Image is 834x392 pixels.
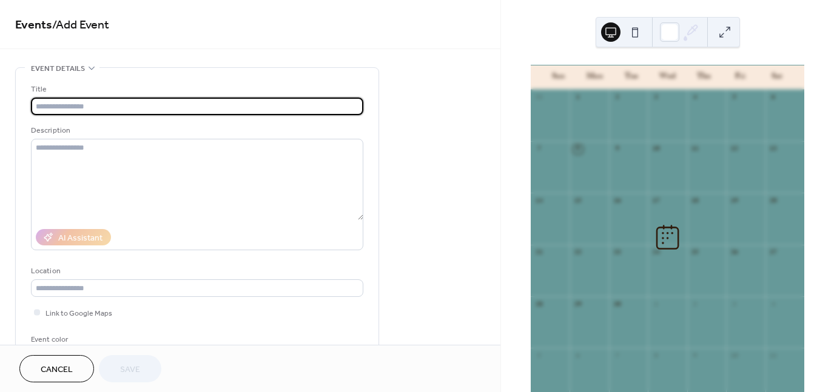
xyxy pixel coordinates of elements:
[730,196,739,205] div: 19
[691,93,700,102] div: 4
[540,65,577,90] div: Sun
[41,364,73,376] span: Cancel
[31,62,85,75] span: Event details
[577,65,613,90] div: Mon
[730,351,739,360] div: 10
[573,93,582,102] div: 1
[730,93,739,102] div: 5
[691,300,700,309] div: 2
[691,145,700,154] div: 11
[31,333,122,346] div: Event color
[651,145,661,154] div: 10
[730,300,739,309] div: 3
[769,248,778,257] div: 27
[685,65,722,90] div: Thu
[534,145,543,154] div: 7
[31,83,361,96] div: Title
[650,65,686,90] div: Wed
[613,196,622,205] div: 16
[769,300,778,309] div: 4
[534,351,543,360] div: 5
[651,196,661,205] div: 17
[613,93,622,102] div: 2
[730,145,739,154] div: 12
[769,145,778,154] div: 13
[722,65,758,90] div: Fri
[691,196,700,205] div: 18
[573,351,582,360] div: 6
[534,248,543,257] div: 21
[573,300,582,309] div: 29
[573,248,582,257] div: 22
[573,196,582,205] div: 15
[769,93,778,102] div: 6
[769,196,778,205] div: 20
[534,93,543,102] div: 31
[769,351,778,360] div: 11
[613,248,622,257] div: 23
[613,65,650,90] div: Tue
[45,307,112,320] span: Link to Google Maps
[573,145,582,154] div: 8
[651,351,661,360] div: 8
[651,300,661,309] div: 1
[15,13,52,37] a: Events
[613,300,622,309] div: 30
[758,65,795,90] div: Sat
[534,300,543,309] div: 28
[613,351,622,360] div: 7
[730,248,739,257] div: 26
[613,145,622,154] div: 9
[52,13,109,37] span: / Add Event
[651,93,661,102] div: 3
[31,124,361,137] div: Description
[31,265,361,277] div: Location
[691,248,700,257] div: 25
[651,248,661,257] div: 24
[691,351,700,360] div: 9
[19,355,94,382] button: Cancel
[534,196,543,205] div: 14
